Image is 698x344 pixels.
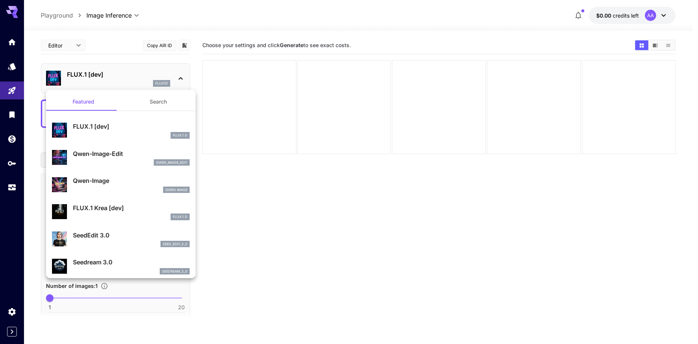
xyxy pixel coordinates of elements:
[173,214,187,219] p: FLUX.1 D
[52,119,190,142] div: FLUX.1 [dev]FLUX.1 D
[162,269,187,274] p: seedream_3_0
[163,242,187,247] p: seed_edit_3_0
[173,133,187,138] p: FLUX.1 D
[73,176,190,185] p: Qwen-Image
[52,228,190,251] div: SeedEdit 3.0seed_edit_3_0
[73,122,190,131] p: FLUX.1 [dev]
[73,203,190,212] p: FLUX.1 Krea [dev]
[52,200,190,223] div: FLUX.1 Krea [dev]FLUX.1 D
[52,255,190,277] div: Seedream 3.0seedream_3_0
[46,93,121,111] button: Featured
[121,93,196,111] button: Search
[73,149,190,158] p: Qwen-Image-Edit
[52,173,190,196] div: Qwen-ImageQwen Image
[156,160,187,165] p: qwen_image_edit
[165,187,187,193] p: Qwen Image
[52,146,190,169] div: Qwen-Image-Editqwen_image_edit
[73,231,190,240] p: SeedEdit 3.0
[73,258,190,267] p: Seedream 3.0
